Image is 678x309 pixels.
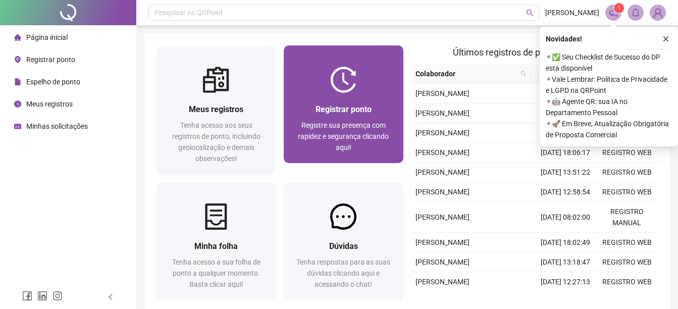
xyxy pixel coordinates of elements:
[172,258,260,288] span: Tenha acesso a sua folha de ponto a qualquer momento. Basta clicar aqui!
[546,118,672,140] span: ⚬ 🚀 Em Breve, Atualização Obrigatória de Proposta Comercial
[535,163,596,182] td: [DATE] 13:51:22
[194,241,238,251] span: Minha folha
[415,68,517,79] span: Colaborador
[546,96,672,118] span: ⚬ 🤖 Agente QR: sua IA no Departamento Pessoal
[535,104,596,123] td: [DATE] 12:24:21
[415,188,470,196] span: [PERSON_NAME]
[26,122,88,130] span: Minhas solicitações
[415,168,470,176] span: [PERSON_NAME]
[284,182,403,300] a: DúvidasTenha respostas para as suas dúvidas clicando aqui e acessando o chat!
[415,278,470,286] span: [PERSON_NAME]
[298,121,389,151] span: Registre sua presença com rapidez e segurança clicando aqui!
[614,3,624,13] sup: 1
[535,84,596,104] td: [DATE] 08:03:06
[609,8,618,17] span: notification
[53,291,63,301] span: instagram
[172,121,260,163] span: Tenha acesso aos seus registros de ponto, incluindo geolocalização e demais observações!
[415,129,470,137] span: [PERSON_NAME]
[531,64,590,84] th: Data/Hora
[415,258,470,266] span: [PERSON_NAME]
[546,74,672,96] span: ⚬ Vale Lembrar: Política de Privacidade e LGPD na QRPoint
[26,33,68,41] span: Página inicial
[535,272,596,292] td: [DATE] 12:27:13
[535,233,596,252] td: [DATE] 18:02:49
[284,45,403,163] a: Registrar pontoRegistre sua presença com rapidez e segurança clicando aqui!
[189,105,243,114] span: Meus registros
[526,9,534,17] span: search
[107,293,114,300] span: left
[535,202,596,233] td: [DATE] 08:02:00
[415,109,470,117] span: [PERSON_NAME]
[535,123,596,143] td: [DATE] 07:53:18
[157,45,276,174] a: Meus registrosTenha acesso aos seus registros de ponto, incluindo geolocalização e demais observa...
[520,71,527,77] span: search
[14,100,21,108] span: clock-circle
[596,233,658,252] td: REGISTRO WEB
[26,78,80,86] span: Espelho de ponto
[157,182,276,300] a: Minha folhaTenha acesso a sua folha de ponto a qualquer momento. Basta clicar aqui!
[26,56,75,64] span: Registrar ponto
[14,56,21,63] span: environment
[453,47,616,58] span: Últimos registros de ponto sincronizados
[596,182,658,202] td: REGISTRO WEB
[596,272,658,292] td: REGISTRO WEB
[650,5,665,20] img: 89611
[535,182,596,202] td: [DATE] 12:58:54
[546,51,672,74] span: ⚬ ✅ Seu Checklist de Sucesso do DP está disponível
[296,258,390,288] span: Tenha respostas para as suas dúvidas clicando aqui e acessando o chat!
[631,8,640,17] span: bell
[415,148,470,157] span: [PERSON_NAME]
[596,252,658,272] td: REGISTRO WEB
[316,105,372,114] span: Registrar ponto
[546,33,582,44] span: Novidades !
[37,291,47,301] span: linkedin
[535,143,596,163] td: [DATE] 18:06:17
[22,291,32,301] span: facebook
[518,66,529,81] span: search
[535,252,596,272] td: [DATE] 13:18:47
[535,68,578,79] span: Data/Hora
[329,241,358,251] span: Dúvidas
[415,238,470,246] span: [PERSON_NAME]
[14,78,21,85] span: file
[415,213,470,221] span: [PERSON_NAME]
[415,89,470,97] span: [PERSON_NAME]
[596,202,658,233] td: REGISTRO MANUAL
[617,5,621,12] span: 1
[596,143,658,163] td: REGISTRO WEB
[596,163,658,182] td: REGISTRO WEB
[26,100,73,108] span: Meus registros
[545,7,599,18] span: [PERSON_NAME]
[662,35,669,42] span: close
[14,123,21,130] span: schedule
[14,34,21,41] span: home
